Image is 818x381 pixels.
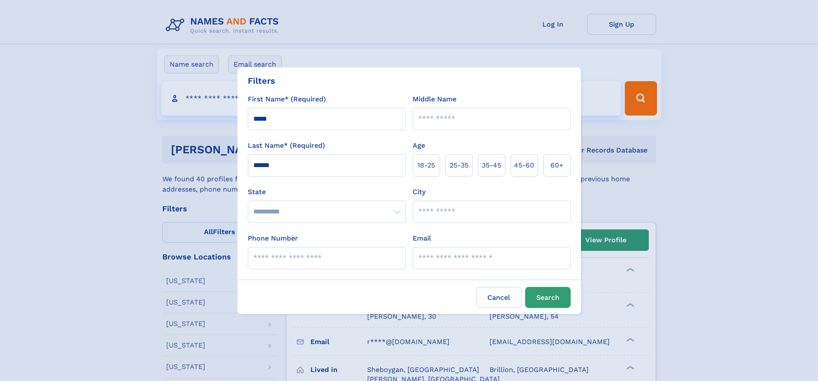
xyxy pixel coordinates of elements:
span: 18‑25 [417,160,435,171]
label: Last Name* (Required) [248,140,325,151]
label: Age [413,140,425,151]
span: 35‑45 [482,160,501,171]
label: Email [413,233,431,244]
span: 60+ [550,160,563,171]
span: 45‑60 [514,160,534,171]
label: City [413,187,426,197]
label: State [248,187,406,197]
div: Filters [248,74,275,87]
label: First Name* (Required) [248,94,326,104]
label: Middle Name [413,94,456,104]
label: Phone Number [248,233,298,244]
span: 25‑35 [450,160,468,171]
label: Cancel [476,287,522,308]
button: Search [525,287,571,308]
